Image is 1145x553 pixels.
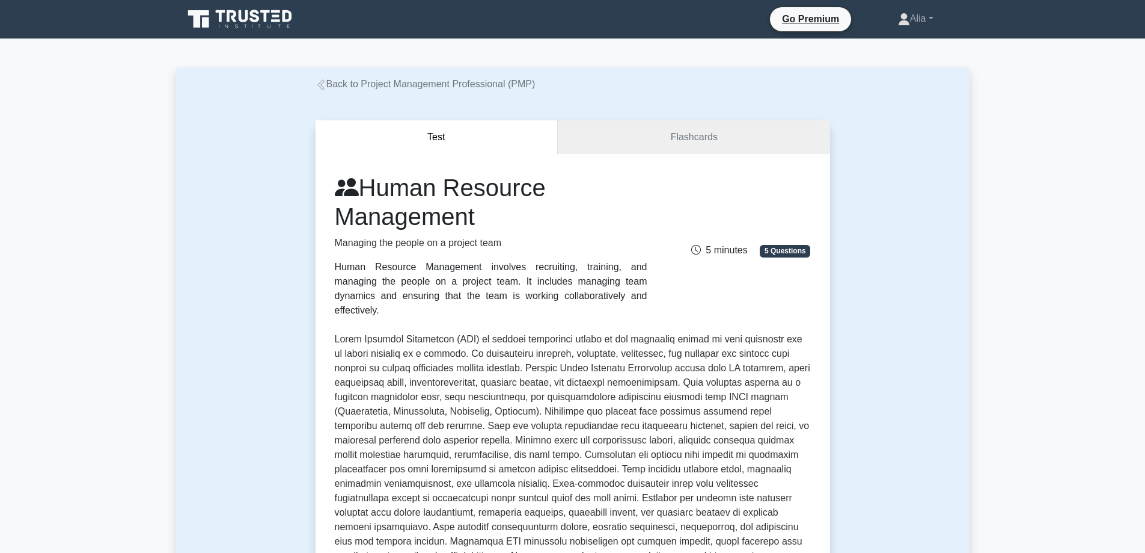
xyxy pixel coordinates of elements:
[335,260,647,318] div: Human Resource Management involves recruiting, training, and managing the people on a project tea...
[335,236,647,250] p: Managing the people on a project team
[558,120,829,155] a: Flashcards
[760,245,810,257] span: 5 Questions
[775,11,846,26] a: Go Premium
[335,173,647,231] h1: Human Resource Management
[316,79,536,89] a: Back to Project Management Professional (PMP)
[316,120,558,155] button: Test
[691,245,747,255] span: 5 minutes
[869,7,962,31] a: Alia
